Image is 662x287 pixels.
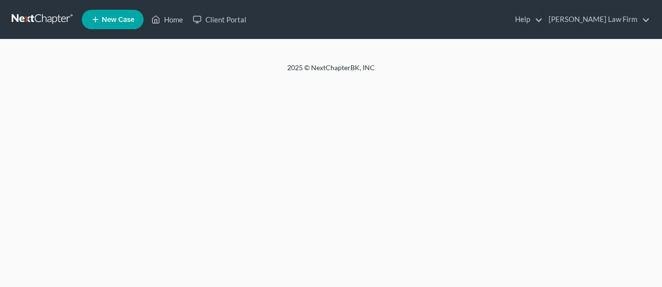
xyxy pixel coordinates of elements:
[510,11,543,28] a: Help
[188,11,251,28] a: Client Portal
[82,10,144,29] new-legal-case-button: New Case
[54,63,608,80] div: 2025 © NextChapterBK, INC
[544,11,650,28] a: [PERSON_NAME] Law Firm
[147,11,188,28] a: Home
